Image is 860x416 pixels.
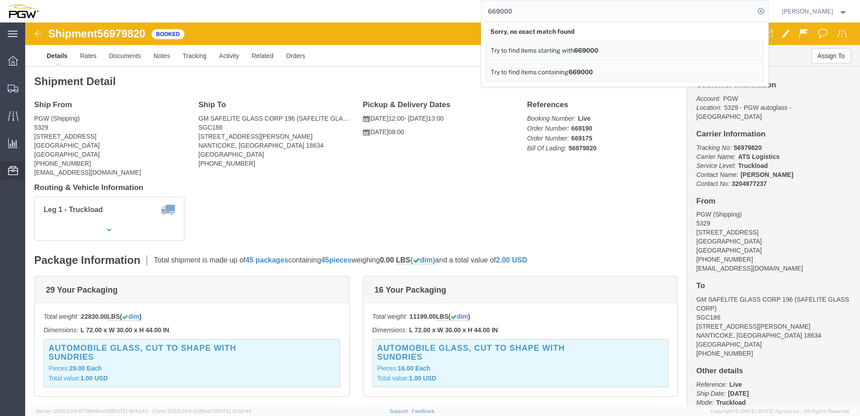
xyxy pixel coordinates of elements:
[112,408,148,414] span: [DATE] 10:43:43
[781,6,848,17] button: [PERSON_NAME]
[569,68,593,76] span: 669000
[36,408,148,414] span: Server: 2025.20.0-970904bc0f3
[6,5,39,18] img: logo
[152,408,251,414] span: Client: 2025.20.0-035ba07
[481,0,755,22] input: Search for shipment number, reference number
[486,23,764,41] div: Sorry, no exact match found
[711,407,849,415] span: Copyright © [DATE]-[DATE] Agistix Inc., All Rights Reserved
[574,47,598,54] span: 669000
[782,6,833,16] span: Christopher Martin
[390,408,412,414] a: Support
[25,23,860,407] iframe: FS Legacy Container
[491,47,574,54] span: Try to find items starting with
[215,408,251,414] span: [DATE] 10:52:44
[491,68,569,76] span: Try to find items containing
[412,408,434,414] a: Feedback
